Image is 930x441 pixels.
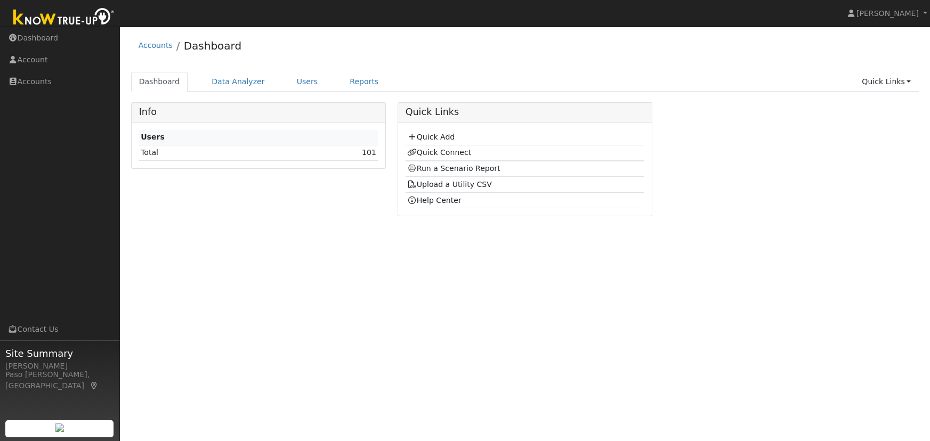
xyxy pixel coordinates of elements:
span: [PERSON_NAME] [856,9,919,18]
img: Know True-Up [8,6,120,30]
div: [PERSON_NAME] [5,361,114,372]
a: Data Analyzer [204,72,273,92]
span: Site Summary [5,346,114,361]
a: Reports [342,72,386,92]
img: retrieve [55,423,64,432]
div: Paso [PERSON_NAME], [GEOGRAPHIC_DATA] [5,369,114,391]
a: Dashboard [184,39,242,52]
a: Dashboard [131,72,188,92]
a: Quick Links [854,72,919,92]
a: Users [289,72,326,92]
a: Accounts [139,41,173,50]
a: Map [90,381,99,390]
